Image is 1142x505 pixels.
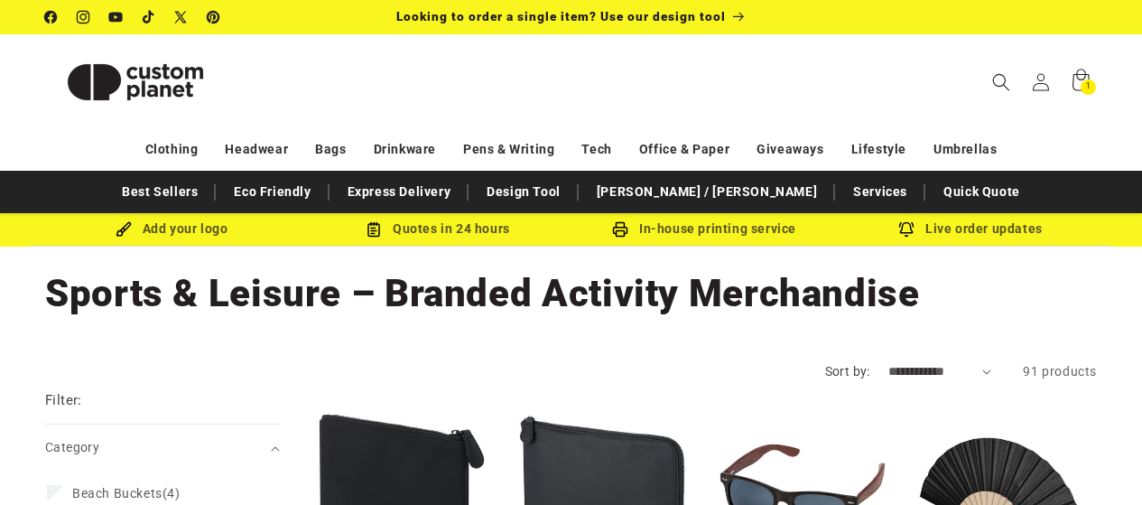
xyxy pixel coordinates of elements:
img: Brush Icon [116,221,132,238]
a: [PERSON_NAME] / [PERSON_NAME] [588,176,826,208]
a: Bags [315,134,346,165]
a: Design Tool [478,176,570,208]
a: Tech [581,134,611,165]
img: Order updates [898,221,915,238]
summary: Category (0 selected) [45,425,280,471]
img: In-house printing [612,221,628,238]
a: Drinkware [374,134,436,165]
div: In-house printing service [571,218,838,240]
a: Giveaways [757,134,823,165]
a: Best Sellers [113,176,207,208]
a: Quick Quote [934,176,1029,208]
a: Express Delivery [339,176,460,208]
img: Order Updates Icon [366,221,382,238]
a: Umbrellas [933,134,997,165]
label: Sort by: [825,364,870,379]
a: Clothing [145,134,199,165]
h1: Sports & Leisure – Branded Activity Merchandise [45,269,1097,318]
span: Category [45,440,99,454]
a: Lifestyle [851,134,906,165]
div: Add your logo [39,218,305,240]
div: Live order updates [838,218,1104,240]
span: 1 [1086,79,1091,95]
a: Headwear [225,134,288,165]
a: Services [844,176,916,208]
h2: Filter: [45,390,82,411]
span: (4) [72,485,181,501]
a: Pens & Writing [463,134,554,165]
img: Custom Planet [45,42,226,123]
a: Eco Friendly [225,176,320,208]
summary: Search [981,62,1021,102]
a: Custom Planet [39,34,233,129]
span: Looking to order a single item? Use our design tool [396,9,726,23]
span: Beach Buckets [72,486,162,500]
div: Quotes in 24 hours [305,218,571,240]
a: Office & Paper [639,134,729,165]
span: 91 products [1023,364,1097,379]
